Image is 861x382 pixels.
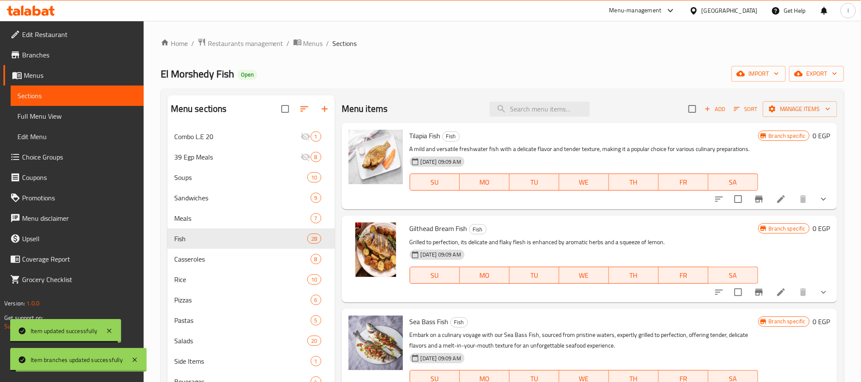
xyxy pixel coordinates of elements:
[198,38,283,49] a: Restaurants management
[789,66,844,82] button: export
[609,6,662,16] div: Menu-management
[513,176,556,188] span: TU
[300,131,311,142] svg: Inactive section
[311,193,321,203] div: items
[174,336,308,346] div: Salads
[749,282,769,302] button: Branch-specific-item
[17,91,137,101] span: Sections
[813,130,830,142] h6: 0 EGP
[174,234,308,244] span: Fish
[559,267,609,284] button: WE
[490,102,590,117] input: search
[22,213,137,223] span: Menu disclaimer
[734,104,757,114] span: Sort
[3,45,144,65] a: Branches
[293,38,323,49] a: Menus
[813,189,834,209] button: show more
[470,225,486,234] span: Fish
[732,103,759,116] button: Sort
[238,70,257,80] div: Open
[24,70,137,80] span: Menus
[174,315,311,325] span: Pastas
[712,269,755,282] span: SA
[174,213,311,223] div: Meals
[410,144,758,154] p: A mild and versatile freshwater fish with a delicate flavor and tender texture, making it a popul...
[174,152,300,162] span: 39 Egp Meals
[3,24,144,45] a: Edit Restaurant
[559,174,609,191] button: WE
[307,172,321,182] div: items
[307,274,321,285] div: items
[738,68,779,79] span: import
[4,298,25,309] span: Version:
[662,176,705,188] span: FR
[796,68,837,79] span: export
[167,269,335,290] div: Rice10
[11,86,144,106] a: Sections
[311,255,321,263] span: 8
[729,190,747,208] span: Select to update
[191,38,194,48] li: /
[167,249,335,269] div: Casseroles8
[417,158,464,166] span: [DATE] 09:09 AM
[683,100,701,118] span: Select section
[311,356,321,366] div: items
[307,336,321,346] div: items
[414,176,456,188] span: SU
[308,174,320,182] span: 10
[776,287,786,297] a: Edit menu item
[709,189,729,209] button: sort-choices
[171,103,227,115] h2: Menu sections
[410,222,467,235] span: Gilthead Bream Fish
[167,188,335,208] div: Sandwiches9
[314,99,335,119] button: Add section
[311,296,321,304] span: 6
[311,213,321,223] div: items
[308,276,320,284] span: 10
[460,174,510,191] button: MO
[701,103,728,116] span: Add item
[819,287,829,297] svg: Show Choices
[703,104,726,114] span: Add
[174,193,311,203] div: Sandwiches
[813,282,834,302] button: show more
[167,351,335,371] div: Side Items1
[311,315,321,325] div: items
[22,254,137,264] span: Coverage Report
[174,274,308,285] span: Rice
[659,174,708,191] button: FR
[308,235,320,243] span: 28
[326,38,329,48] li: /
[609,174,659,191] button: TH
[22,234,137,244] span: Upsell
[311,133,321,141] span: 1
[311,214,321,222] span: 7
[3,65,144,86] a: Menus
[311,153,321,161] span: 8
[417,354,464,362] span: [DATE] 09:09 AM
[417,251,464,259] span: [DATE] 09:09 AM
[410,330,758,351] p: Embark on a culinary voyage with our Sea Bass Fish, sourced from pristine waters, expertly grille...
[709,282,729,302] button: sort-choices
[451,317,467,327] span: Fish
[662,269,705,282] span: FR
[609,267,659,284] button: TH
[22,274,137,285] span: Grocery Checklist
[513,269,556,282] span: TU
[22,152,137,162] span: Choice Groups
[303,38,323,48] span: Menus
[22,172,137,182] span: Coupons
[728,103,763,116] span: Sort items
[765,225,809,233] span: Branch specific
[167,310,335,331] div: Pastas5
[410,237,758,248] p: Grilled to perfection, its delicate and flaky flesh is enhanced by aromatic herbs and a squeeze o...
[174,295,311,305] div: Pizzas
[333,38,357,48] span: Sections
[311,254,321,264] div: items
[174,172,308,182] span: Soups
[174,356,311,366] span: Side Items
[208,38,283,48] span: Restaurants management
